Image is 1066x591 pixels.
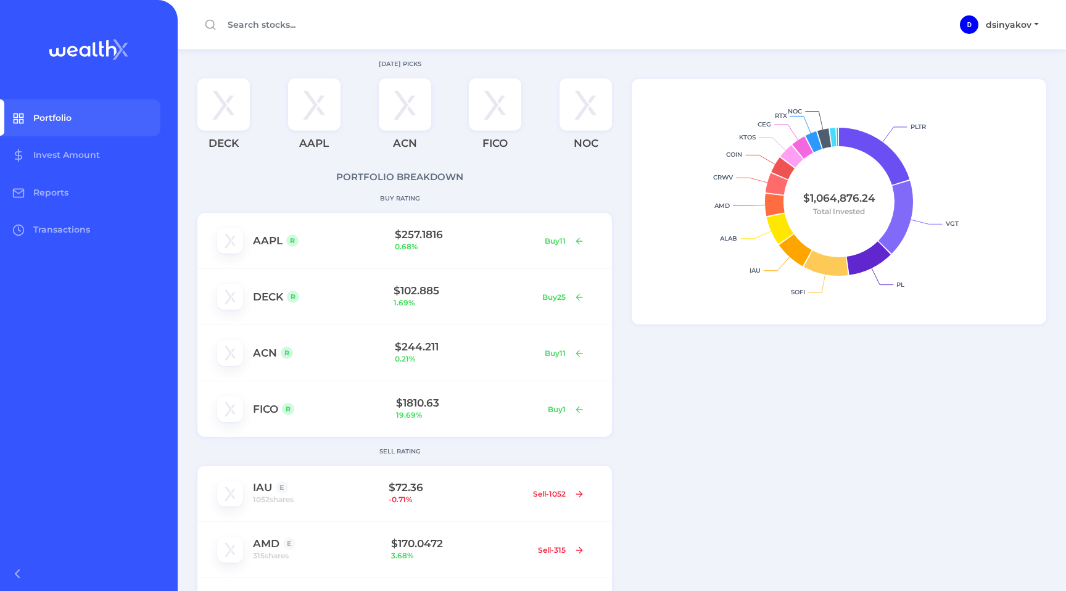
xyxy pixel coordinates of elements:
[960,15,978,34] div: dsinyakov
[379,78,431,131] img: ACN logo
[197,14,538,36] input: Search stocks...
[33,149,100,160] span: Invest Amount
[178,447,622,456] p: SELL RATING
[217,284,243,310] img: DECK logo
[389,481,524,494] h1: $ 72.36
[469,78,521,131] img: FICO logo
[739,133,756,141] text: KTOS
[719,234,737,242] text: ALAB
[530,540,592,560] button: Sell-315
[714,202,730,210] text: AMD
[253,347,277,359] a: ACN
[775,112,787,120] text: RTX
[482,136,508,152] p: FICO
[178,170,622,184] p: PORTFOLIO BREAKDOWN
[217,340,243,366] img: ACN logo
[788,107,802,115] text: NOC
[574,136,598,152] p: NOC
[253,481,272,494] a: IAU
[286,234,299,247] div: R
[389,494,524,506] span: -0.71 %
[395,228,537,241] h1: $ 257.1816
[217,396,243,422] img: FICO logo
[253,291,283,303] a: DECK
[178,194,622,203] p: BUY RATING
[393,136,417,152] p: ACN
[945,220,959,228] text: VGT
[287,291,299,303] div: R
[391,550,529,562] span: 3.68 %
[791,288,805,296] text: SOFI
[394,297,534,309] span: 1.69 %
[281,347,293,359] div: R
[276,481,288,494] div: E
[178,59,622,68] p: [DATE] PICKS
[282,403,294,415] div: R
[813,207,865,216] tspan: Total Invested
[967,22,972,28] span: D
[299,136,329,152] p: AAPL
[217,228,243,254] img: AAPL logo
[49,39,128,60] img: wealthX
[395,341,537,353] h1: $ 244.211
[33,224,90,235] span: Transactions
[896,281,904,289] text: PL
[560,78,612,131] img: NOC logo
[713,173,733,181] text: CRWV
[911,123,926,131] text: PLTR
[253,494,294,506] span: 1052 shares
[758,120,771,128] text: CEG
[540,400,592,419] button: Buy1
[750,267,761,275] text: IAU
[379,78,431,160] a: ACN logoACN
[283,537,295,550] div: E
[395,353,537,365] span: 0.21 %
[396,397,539,409] h1: $ 1810.63
[978,15,1046,35] button: dsinyakov
[394,284,534,297] h1: $ 102.885
[986,19,1031,30] span: dsinyakov
[33,112,72,123] span: Portfolio
[288,78,341,160] a: AAPL logoAAPL
[209,136,239,152] p: DECK
[395,241,537,253] span: 0.68 %
[803,192,875,204] tspan: $1,064,876.24
[197,78,250,131] img: DECK logo
[33,187,68,198] span: Reports
[525,484,592,503] button: Sell-1052
[253,234,283,247] a: AAPL
[197,78,250,160] a: DECK logoDECK
[391,537,529,550] h1: $ 170.0472
[253,403,278,415] a: FICO
[537,231,592,250] button: Buy11
[534,287,592,307] button: Buy25
[253,550,289,562] span: 315 shares
[560,78,612,160] a: NOC logoNOC
[253,537,279,550] a: AMD
[288,78,341,131] img: AAPL logo
[217,481,243,506] img: IAU logo
[396,409,539,421] span: 19.69 %
[726,151,742,159] text: COIN
[469,78,521,160] a: FICO logoFICO
[537,344,592,363] button: Buy11
[217,537,243,563] img: AMD logo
